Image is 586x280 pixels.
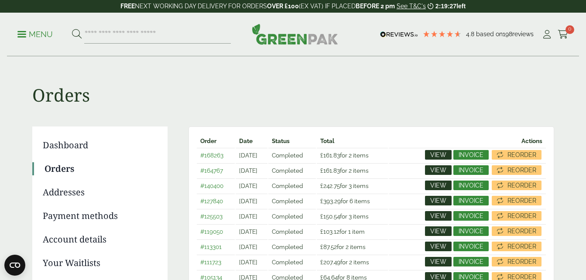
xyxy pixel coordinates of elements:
strong: FREE [120,3,135,10]
span: 198 [503,31,512,38]
a: Reorder [492,150,541,160]
a: #125503 [200,213,223,220]
td: Completed [268,255,316,269]
a: Invoice [453,165,489,175]
td: Completed [268,239,316,254]
a: Reorder [492,242,541,251]
time: [DATE] [239,198,257,205]
a: Your Waitlists [43,256,155,270]
span: Reorder [507,182,536,188]
span: Order [200,137,216,144]
a: Invoice [453,211,489,221]
a: View [425,226,452,236]
a: Reorder [492,165,541,175]
strong: BEFORE 2 pm [356,3,395,10]
span: 0 [565,25,574,34]
td: for 2 items [317,255,388,269]
a: Account details [43,233,155,246]
span: 2:19:27 [435,3,456,10]
a: Invoice [453,196,489,205]
span: Invoice [459,213,483,219]
span: View [430,259,446,265]
td: Completed [268,178,316,193]
span: Invoice [459,182,483,188]
td: for 2 items [317,163,388,178]
a: Reorder [492,257,541,266]
a: Reorder [492,181,541,190]
a: View [425,181,452,190]
a: #168263 [200,152,223,159]
span: £ [320,243,323,250]
td: Completed [268,148,316,162]
span: View [430,243,446,249]
a: View [425,150,452,160]
a: Reorder [492,196,541,205]
a: Menu [17,29,53,38]
p: Menu [17,29,53,40]
button: Open CMP widget [4,255,25,276]
span: Reorder [507,213,536,219]
span: 4.8 [466,31,476,38]
time: [DATE] [239,228,257,235]
span: View [430,213,446,219]
a: Reorder [492,226,541,236]
span: Status [272,137,290,144]
a: Invoice [453,242,489,251]
td: for 2 items [317,239,388,254]
a: #113301 [200,243,222,250]
a: 0 [558,28,569,41]
h1: Orders [32,57,554,106]
a: Invoice [453,181,489,190]
td: for 3 items [317,209,388,223]
span: Reorder [507,228,536,234]
a: Dashboard [43,139,155,152]
span: £ [320,228,323,235]
td: Completed [268,224,316,239]
a: Invoice [453,257,489,266]
span: £ [320,152,323,159]
time: [DATE] [239,167,257,174]
span: View [430,152,446,158]
span: Reorder [507,274,536,280]
a: Reorder [492,211,541,221]
span: Invoice [459,167,483,173]
td: for 1 item [317,224,388,239]
span: 242.75 [320,182,340,189]
i: My Account [541,30,552,39]
time: [DATE] [239,243,257,250]
span: Total [320,137,334,144]
td: for 6 items [317,194,388,208]
span: 161.83 [320,167,340,174]
a: #111723 [200,259,221,266]
a: Orders [45,162,155,175]
a: See T&C's [397,3,426,10]
time: [DATE] [239,152,257,159]
a: #119050 [200,228,223,235]
a: View [425,196,452,205]
a: #127840 [200,198,223,205]
a: Invoice [453,150,489,160]
span: Based on [476,31,503,38]
td: Completed [268,163,316,178]
span: £ [320,182,323,189]
time: [DATE] [239,259,257,266]
time: [DATE] [239,213,257,220]
span: Actions [521,137,542,144]
a: View [425,257,452,266]
div: 4.79 Stars [422,30,462,38]
span: 87.52 [320,243,337,250]
img: REVIEWS.io [380,31,418,38]
span: Reorder [507,198,536,204]
span: 393.29 [320,198,341,205]
span: reviews [512,31,534,38]
span: View [430,167,446,173]
a: #140400 [200,182,223,189]
span: Invoice [459,243,483,249]
span: 161.83 [320,152,340,159]
span: Reorder [507,167,536,173]
a: #164767 [200,167,223,174]
span: 150.54 [320,213,340,220]
span: £ [320,198,323,205]
span: Invoice [459,274,483,280]
span: Invoice [459,259,483,265]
